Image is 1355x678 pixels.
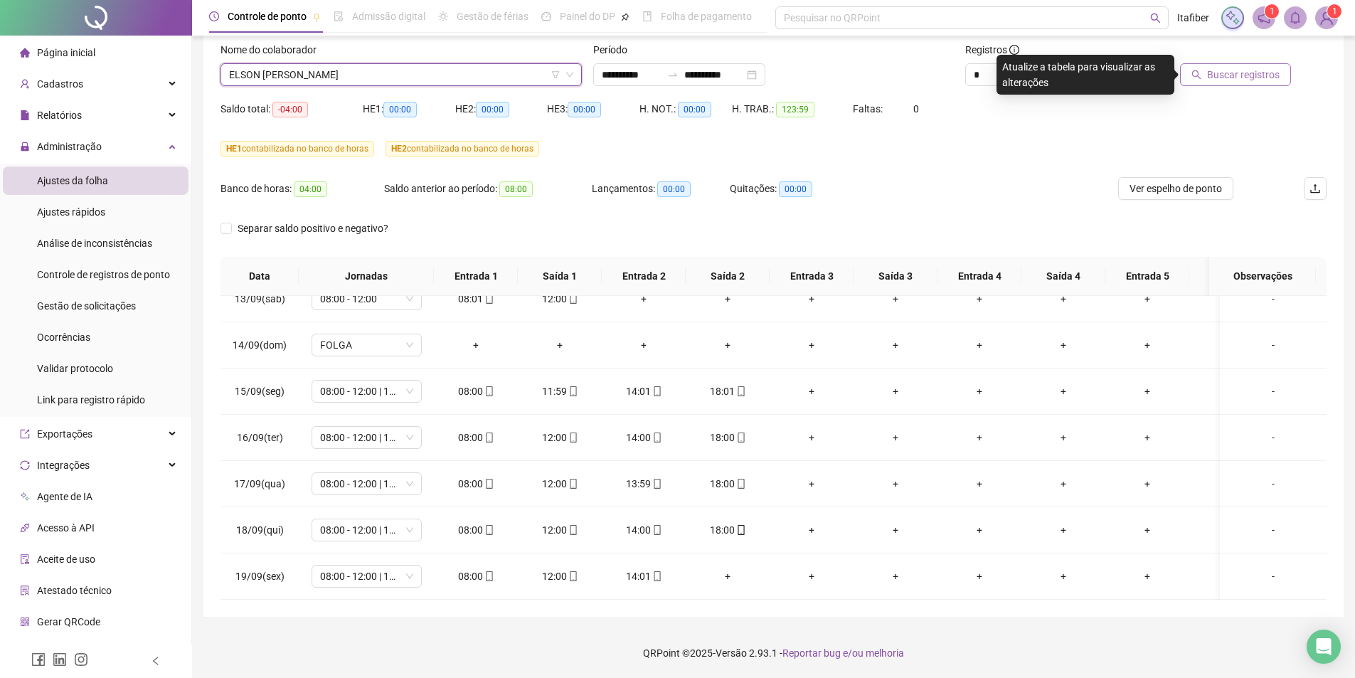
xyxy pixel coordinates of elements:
span: 00:00 [678,102,711,117]
span: 04:00 [294,181,327,197]
footer: QRPoint © 2025 - 2.93.1 - [192,628,1355,678]
span: upload [1309,183,1321,194]
span: contabilizada no banco de horas [386,141,539,157]
img: sparkle-icon.fc2bf0ac1784a2077858766a79e2daf3.svg [1225,10,1240,26]
div: + [781,383,842,399]
span: file-done [334,11,344,21]
span: mobile [483,571,494,581]
span: Gestão de solicitações [37,300,136,312]
div: + [1033,337,1094,353]
span: mobile [483,433,494,443]
span: 1 [1332,6,1337,16]
span: 08:00 - 12:00 | 14:00 - 18:00 [320,473,413,494]
span: 19/09(sex) [235,571,285,582]
div: + [949,383,1010,399]
th: Saída 1 [518,257,602,296]
span: 08:00 - 12:00 | 14:00 - 18:00 [320,519,413,541]
span: Ajustes rápidos [37,206,105,218]
span: Ajustes da folha [37,175,108,186]
th: Entrada 1 [434,257,518,296]
span: 1 [1270,6,1275,16]
span: pushpin [621,13,629,21]
span: 14/09(dom) [233,339,287,351]
div: H. TRAB.: [732,101,853,117]
span: Gerar QRCode [37,616,100,627]
span: home [20,48,30,58]
div: + [1033,568,1094,584]
div: + [865,337,926,353]
div: + [1201,337,1262,353]
sup: Atualize o seu contato no menu Meus Dados [1327,4,1341,18]
span: sync [20,460,30,470]
div: + [1033,522,1094,538]
th: Saída 3 [854,257,937,296]
span: bell [1289,11,1302,24]
div: + [613,291,674,307]
span: mobile [483,525,494,535]
span: Registros [965,42,1019,58]
span: Itafiber [1177,10,1209,26]
div: + [781,291,842,307]
span: solution [20,586,30,595]
div: + [781,430,842,445]
span: book [642,11,652,21]
span: 16/09(ter) [237,432,283,443]
div: + [781,476,842,492]
div: 12:00 [529,291,590,307]
button: Buscar registros [1180,63,1291,86]
div: HE 1: [363,101,455,117]
span: Separar saldo positivo e negativo? [232,221,394,236]
div: + [697,568,758,584]
span: Análise de inconsistências [37,238,152,249]
div: + [1117,430,1178,445]
div: HE 3: [547,101,639,117]
div: HE 2: [455,101,548,117]
span: Página inicial [37,47,95,58]
span: Observações [1221,268,1304,284]
span: 08:00 - 12:00 [320,288,413,309]
span: Link para registro rápido [37,394,145,406]
span: mobile [483,386,494,396]
span: mobile [735,433,746,443]
span: facebook [31,652,46,667]
span: 0 [913,103,919,115]
span: Exportações [37,428,92,440]
th: Jornadas [299,257,434,296]
span: 08:00 [499,181,533,197]
div: 12:00 [529,568,590,584]
span: contabilizada no banco de horas [220,141,374,157]
span: mobile [651,479,662,489]
span: Controle de ponto [228,11,307,22]
div: - [1231,568,1315,584]
span: instagram [74,652,88,667]
div: + [1117,337,1178,353]
div: + [1033,383,1094,399]
span: 18/09(qui) [236,524,284,536]
div: H. NOT.: [639,101,732,117]
span: mobile [651,525,662,535]
span: Acesso à API [37,522,95,534]
span: FOLGA [320,334,413,356]
span: user-add [20,79,30,89]
div: + [865,522,926,538]
div: + [1201,476,1262,492]
th: Entrada 2 [602,257,686,296]
div: 14:00 [613,522,674,538]
span: 08:00 - 12:00 | 14:00 - 18:00 [320,381,413,402]
div: + [865,430,926,445]
span: 15/09(seg) [235,386,285,397]
span: notification [1258,11,1270,24]
span: Agente de IA [37,491,92,502]
span: pushpin [312,13,321,21]
div: + [613,337,674,353]
div: + [697,291,758,307]
div: 08:00 [445,430,506,445]
span: 00:00 [476,102,509,117]
span: search [1150,13,1161,23]
div: + [1201,568,1262,584]
div: Open Intercom Messenger [1307,630,1341,664]
th: Entrada 4 [937,257,1021,296]
div: 14:01 [613,568,674,584]
span: swap-right [667,69,679,80]
div: + [1117,291,1178,307]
